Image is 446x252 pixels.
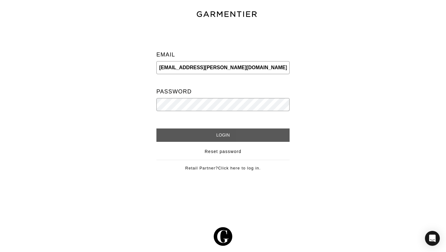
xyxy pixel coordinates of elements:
a: Reset password [205,148,242,155]
input: Login [156,128,290,142]
label: Email [156,48,175,61]
img: g-602364139e5867ba59c769ce4266a9601a3871a1516a6a4c3533f4bc45e69684.svg [214,227,232,246]
div: Open Intercom Messenger [425,231,440,246]
label: Password [156,85,192,98]
a: Click here to log in. [218,166,261,170]
img: garmentier-text-8466448e28d500cc52b900a8b1ac6a0b4c9bd52e9933ba870cc531a186b44329.png [196,10,258,18]
div: Retail Partner? [156,160,290,171]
